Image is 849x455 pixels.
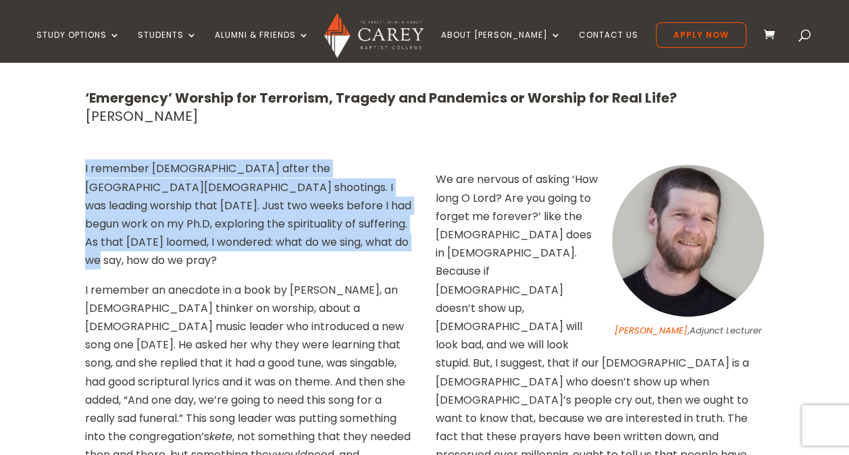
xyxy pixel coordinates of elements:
strong: ‘Emergency’ Worship for Terrorism, Tragedy and Pandemics or Worship for Real Life? [85,88,677,107]
figcaption: , [612,321,764,340]
img: Carey Baptist College [324,13,423,58]
p: [PERSON_NAME] [85,89,765,139]
em: kete [209,429,232,444]
a: Apply Now [656,22,746,48]
p: I remember [DEMOGRAPHIC_DATA] after the [GEOGRAPHIC_DATA][DEMOGRAPHIC_DATA] shootings. I was lead... [85,159,414,280]
img: Malcolm Gordon_300x300 [612,165,764,317]
em: Adjunct Lecturer [690,324,762,337]
a: About [PERSON_NAME] [441,30,561,62]
a: Contact Us [579,30,638,62]
a: [PERSON_NAME] [615,324,688,337]
a: Students [138,30,197,62]
a: Study Options [36,30,120,62]
a: Alumni & Friends [215,30,309,62]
